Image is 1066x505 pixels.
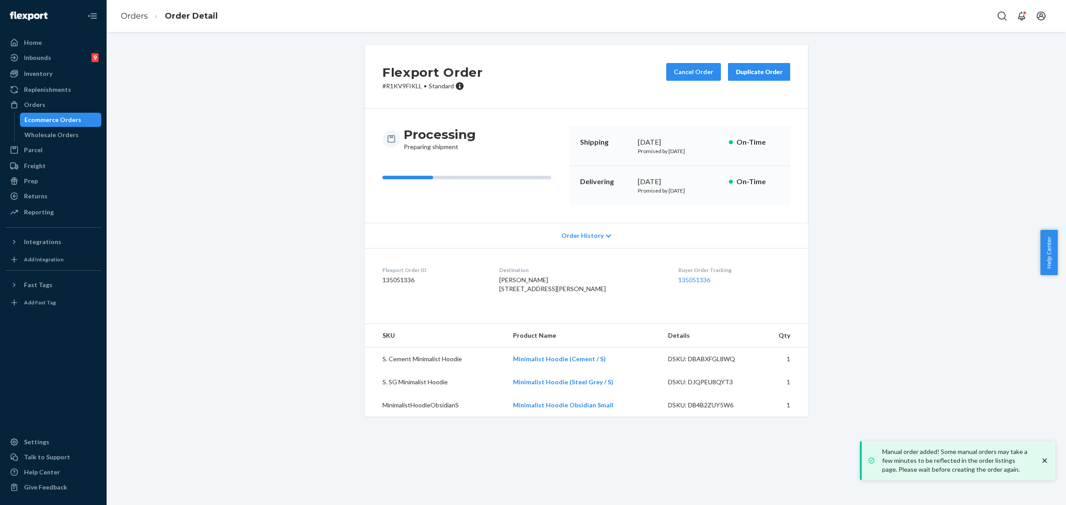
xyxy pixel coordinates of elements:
[114,3,225,29] ol: breadcrumbs
[24,130,79,139] div: Wholesale Orders
[499,276,606,292] span: [PERSON_NAME] [STREET_ADDRESS][PERSON_NAME]
[5,480,101,494] button: Give Feedback
[84,7,101,25] button: Close Navigation
[1013,7,1030,25] button: Open notifications
[638,147,722,155] p: Promised by [DATE]
[5,98,101,112] a: Orders
[661,324,759,347] th: Details
[638,137,722,147] div: [DATE]
[513,401,613,409] a: Minimalist Hoodie Obsidian Small
[24,208,54,217] div: Reporting
[365,347,506,371] td: S. Cement Minimalist Hoodie
[5,83,101,97] a: Replenishments
[382,82,483,91] p: # R1KV9FIKLL
[365,371,506,394] td: S. SG Minimalist Hoodie
[382,276,485,284] dd: 135051336
[24,69,52,78] div: Inventory
[24,38,42,47] div: Home
[24,162,46,170] div: Freight
[759,324,808,347] th: Qty
[5,51,101,65] a: Inbounds9
[5,189,101,203] a: Returns
[736,177,780,187] p: On-Time
[759,394,808,417] td: 1
[1032,7,1050,25] button: Open account menu
[759,347,808,371] td: 1
[638,187,722,194] p: Promised by [DATE]
[736,137,780,147] p: On-Time
[668,401,752,410] div: DSKU: DB4B2ZUY5W6
[5,159,101,173] a: Freight
[5,296,101,310] a: Add Fast Tag
[429,82,454,90] span: Standard
[668,378,752,387] div: DSKU: DJQPEU8QYT3
[5,67,101,81] a: Inventory
[506,324,661,347] th: Product Name
[24,483,67,492] div: Give Feedback
[24,438,49,446] div: Settings
[5,435,101,449] a: Settings
[736,67,783,76] div: Duplicate Order
[561,231,604,240] span: Order History
[24,468,60,477] div: Help Center
[382,63,483,82] h2: Flexport Order
[666,63,721,81] button: Cancel Order
[638,177,722,187] div: [DATE]
[5,278,101,292] button: Fast Tags
[24,256,64,263] div: Add Integration
[513,378,613,386] a: Minimalist Hoodie (Steel Grey / S)
[5,143,101,157] a: Parcel
[165,11,218,21] a: Order Detail
[24,280,52,289] div: Fast Tags
[678,276,710,284] a: 135051336
[668,355,752,363] div: DSKU: DBABXFGL8WQ
[499,266,664,274] dt: Destination
[24,453,70,462] div: Talk to Support
[513,355,606,363] a: Minimalist Hoodie (Cement / S)
[365,324,506,347] th: SKU
[993,7,1011,25] button: Open Search Box
[24,53,51,62] div: Inbounds
[580,137,631,147] p: Shipping
[365,394,506,417] td: MinimalistHoodieObsidianS
[5,36,101,50] a: Home
[424,82,427,90] span: •
[24,192,48,201] div: Returns
[91,53,99,62] div: 9
[5,450,101,464] a: Talk to Support
[5,235,101,249] button: Integrations
[24,115,81,124] div: Ecommerce Orders
[759,371,808,394] td: 1
[24,100,45,109] div: Orders
[20,128,102,142] a: Wholesale Orders
[404,126,476,151] div: Preparing shipment
[404,126,476,142] h3: Processing
[5,252,101,267] a: Add Integration
[678,266,790,274] dt: Buyer Order Tracking
[5,205,101,219] a: Reporting
[5,174,101,188] a: Prep
[20,113,102,127] a: Ecommerce Orders
[121,11,148,21] a: Orders
[580,177,631,187] p: Delivering
[10,12,48,20] img: Flexport logo
[1040,230,1058,275] button: Help Center
[1040,456,1049,465] svg: close toast
[24,177,38,185] div: Prep
[728,63,790,81] button: Duplicate Order
[24,237,61,246] div: Integrations
[24,146,43,154] div: Parcel
[5,465,101,479] a: Help Center
[24,299,56,306] div: Add Fast Tag
[882,447,1031,474] p: Manual order added! Some manual orders may take a few minutes to be reflected in the order listin...
[24,85,71,94] div: Replenishments
[382,266,485,274] dt: Flexport Order ID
